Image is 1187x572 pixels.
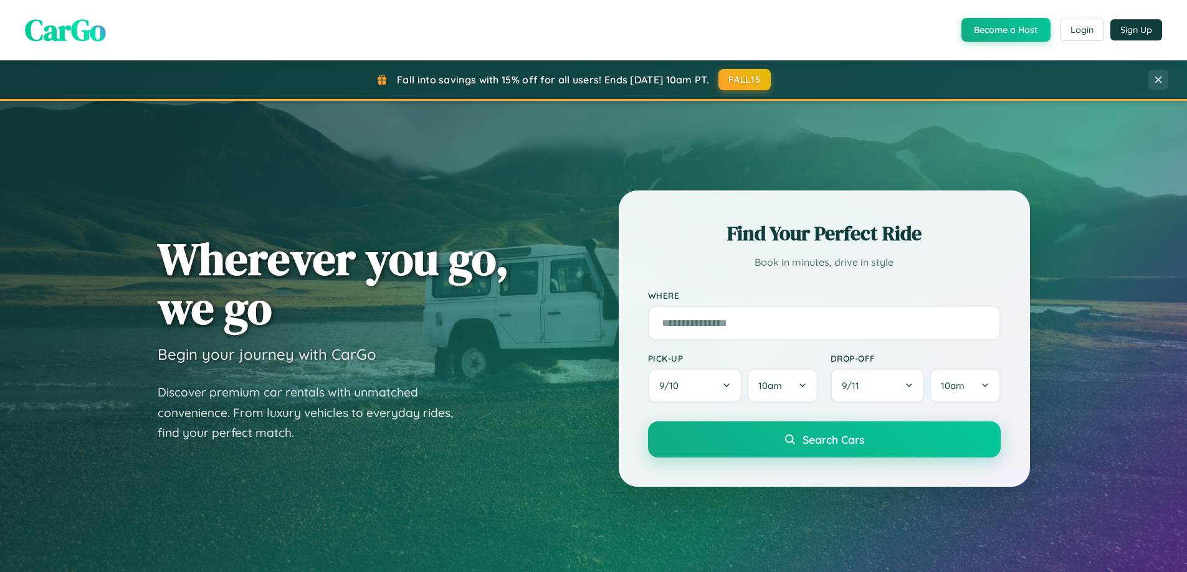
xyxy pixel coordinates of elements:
[158,382,469,443] p: Discover premium car rentals with unmatched convenience. From luxury vehicles to everyday rides, ...
[158,234,509,332] h1: Wherever you go, we go
[1060,19,1104,41] button: Login
[397,73,709,86] span: Fall into savings with 15% off for all users! Ends [DATE] 10am PT.
[648,353,818,363] label: Pick-up
[831,368,925,403] button: 9/11
[648,368,743,403] button: 9/10
[803,433,864,446] span: Search Cars
[648,220,1001,247] h2: Find Your Perfect Ride
[648,290,1001,301] label: Where
[659,380,685,391] span: 9 / 10
[648,253,1001,271] p: Book in minutes, drive in style
[25,9,106,50] span: CarGo
[158,345,376,363] h3: Begin your journey with CarGo
[842,380,865,391] span: 9 / 11
[961,18,1051,42] button: Become a Host
[747,368,818,403] button: 10am
[831,353,1001,363] label: Drop-off
[941,380,965,391] span: 10am
[930,368,1000,403] button: 10am
[648,421,1001,457] button: Search Cars
[758,380,782,391] span: 10am
[1110,19,1162,40] button: Sign Up
[718,69,771,90] button: FALL15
